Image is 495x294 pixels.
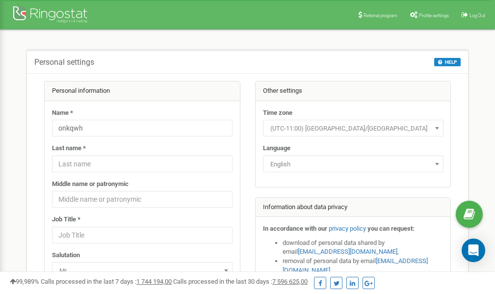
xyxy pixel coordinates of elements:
span: English [266,158,440,171]
label: Job Title * [52,215,80,224]
span: Mr. [52,262,233,279]
span: Mr. [55,264,229,278]
a: privacy policy [329,225,366,232]
input: Job Title [52,227,233,243]
div: Personal information [45,81,240,101]
span: Log Out [469,13,485,18]
div: Other settings [256,81,451,101]
label: Middle name or patronymic [52,180,129,189]
span: Profile settings [419,13,449,18]
span: (UTC-11:00) Pacific/Midway [266,122,440,135]
li: removal of personal data by email , [283,257,443,275]
span: Referral program [364,13,397,18]
div: Open Intercom Messenger [462,239,485,262]
label: Language [263,144,290,153]
a: [EMAIL_ADDRESS][DOMAIN_NAME] [298,248,397,255]
li: download of personal data shared by email , [283,239,443,257]
input: Name [52,120,233,136]
div: Information about data privacy [256,198,451,217]
span: Calls processed in the last 30 days : [173,278,308,285]
label: Name * [52,108,73,118]
h5: Personal settings [34,58,94,67]
strong: you can request: [367,225,415,232]
span: Calls processed in the last 7 days : [41,278,172,285]
span: 99,989% [10,278,39,285]
input: Last name [52,156,233,172]
u: 1 744 194,00 [136,278,172,285]
button: HELP [434,58,461,66]
label: Time zone [263,108,292,118]
span: English [263,156,443,172]
input: Middle name or patronymic [52,191,233,208]
strong: In accordance with our [263,225,327,232]
label: Last name * [52,144,86,153]
label: Salutation [52,251,80,260]
u: 7 596 625,00 [272,278,308,285]
span: (UTC-11:00) Pacific/Midway [263,120,443,136]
